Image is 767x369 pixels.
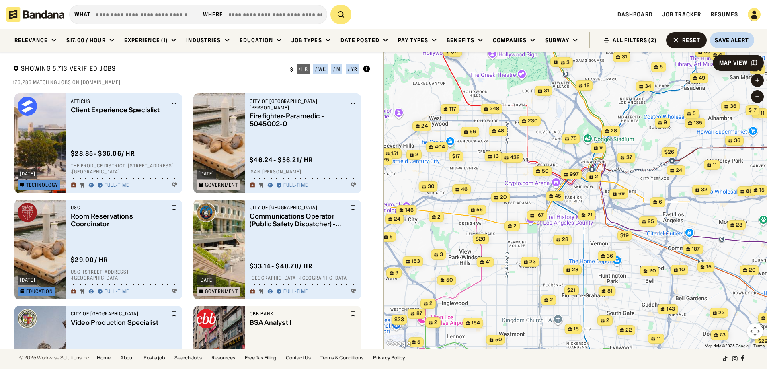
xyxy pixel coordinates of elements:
span: 2 [550,297,553,303]
div: Job Types [291,37,322,44]
div: [DATE] [20,171,35,176]
div: City of [GEOGRAPHIC_DATA] [71,311,169,317]
span: 3 [440,251,443,258]
div: [GEOGRAPHIC_DATA] · [GEOGRAPHIC_DATA] [250,275,356,282]
span: 117 [449,106,456,113]
div: Technology [26,183,58,188]
div: Atticus [71,98,169,105]
span: 22 [718,309,725,316]
span: 56 [470,128,476,135]
span: 36 [607,253,613,260]
div: $ 28.85 - $36.06 / hr [71,149,135,158]
a: Dashboard [617,11,653,18]
span: 5 [390,233,393,240]
a: Resumes [711,11,738,18]
div: / m [333,67,340,72]
div: 176,286 matching jobs on [DOMAIN_NAME] [13,79,371,86]
div: Experience (1) [124,37,168,44]
a: Privacy Policy [373,355,405,360]
div: [DATE] [199,278,214,282]
span: 230 [528,118,538,124]
span: 36 [730,103,736,110]
span: 9 [395,270,398,276]
span: 32 [701,186,708,193]
span: 50 [446,277,453,284]
span: 24 [421,123,428,130]
span: 25 [648,218,654,225]
div: Full-time [105,182,129,189]
div: Pay Types [398,37,428,44]
span: 49 [699,75,705,82]
a: Free Tax Filing [245,355,276,360]
span: 20 [749,267,756,274]
span: 6 [659,199,662,206]
div: CBB Bank [250,311,348,317]
div: Reset [682,37,701,43]
a: Search Jobs [174,355,202,360]
div: Full-time [105,289,129,295]
span: 151 [391,150,398,157]
img: USC logo [18,203,37,222]
div: Communications Operator (Public Safety Dispatcher) - 5018161-0 [250,212,348,228]
img: CBB Bank logo [197,309,216,328]
div: City of [GEOGRAPHIC_DATA][PERSON_NAME] [250,98,348,111]
span: 23 [529,258,536,265]
span: 5 [693,110,696,117]
div: Showing 5,713 Verified Jobs [13,64,284,74]
div: USC · [STREET_ADDRESS] · [GEOGRAPHIC_DATA] [71,269,177,281]
span: 12 [584,82,590,89]
a: Home [97,355,111,360]
div: · San [PERSON_NAME] [250,169,356,175]
div: Subway [545,37,569,44]
span: 31 [622,54,627,60]
div: [DATE] [199,171,214,176]
span: 24 [394,216,400,223]
a: Post a job [144,355,165,360]
span: 24 [676,167,682,174]
span: 9 [599,144,603,151]
span: $17 [452,153,460,159]
img: City of Huntington Park logo [197,203,216,222]
span: 6 [660,64,663,70]
span: 88 [746,188,753,195]
div: Save Alert [715,37,749,44]
span: 13 [494,153,499,160]
span: 2 [606,317,609,324]
span: 75 [571,135,577,142]
span: 15 [706,264,712,270]
span: 41 [486,259,491,266]
span: 9 [664,119,667,126]
div: what [74,11,91,18]
span: 22 [625,327,632,334]
span: $19 [620,232,629,238]
span: 404 [435,144,445,150]
div: ALL FILTERS (2) [613,37,656,43]
span: 31 [544,87,549,94]
div: $ 46.24 - $56.21 / hr [250,156,313,164]
div: Room Reservations Coordinator [71,212,169,228]
span: 15 [574,326,579,332]
div: Education [26,289,53,294]
span: 5 [417,339,420,346]
a: Terms & Conditions [320,355,363,360]
div: $ [290,66,293,73]
span: 143 [667,306,675,313]
div: Industries [186,37,221,44]
span: 21 [587,212,593,219]
span: 11 [761,110,765,117]
span: 154 [472,320,480,326]
div: $ 33.14 - $40.70 / hr [250,262,313,270]
div: [DATE] [20,278,35,282]
img: Atticus logo [18,97,37,116]
img: City of Los Angeles logo [18,309,37,328]
span: 2 [415,151,418,158]
span: 28 [572,266,578,273]
span: 28 [736,222,742,229]
span: 9 [759,66,762,73]
div: Where [203,11,224,18]
div: Video Production Specialist [71,319,169,326]
span: 28 [611,128,617,134]
span: $17 [749,107,757,113]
